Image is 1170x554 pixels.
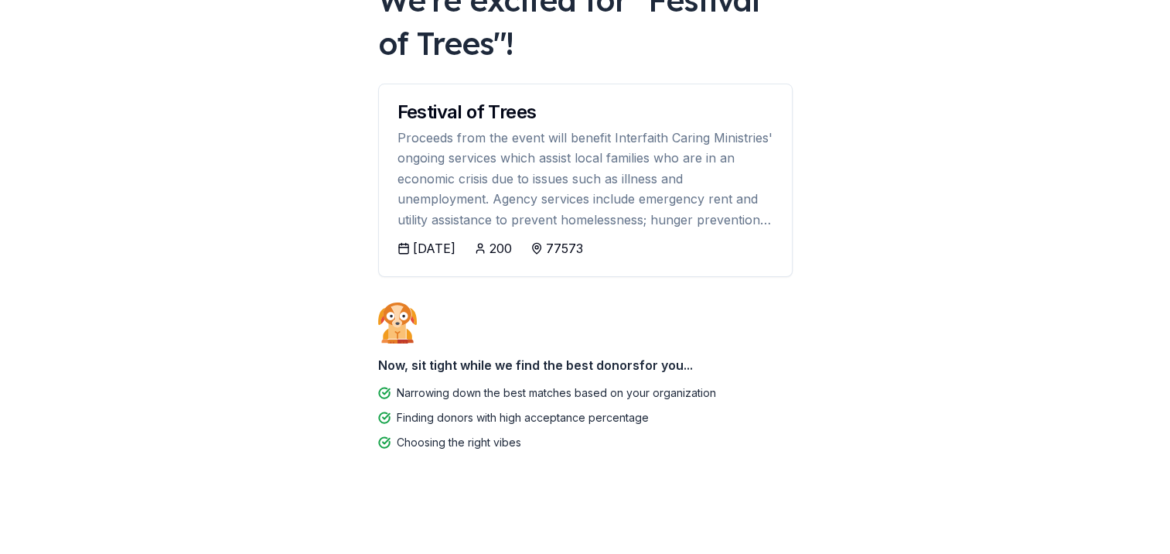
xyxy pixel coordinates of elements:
[397,103,773,121] div: Festival of Trees
[397,128,773,230] div: Proceeds from the event will benefit Interfaith Caring Ministries' ongoing services which assist ...
[397,433,521,452] div: Choosing the right vibes
[378,350,793,381] div: Now, sit tight while we find the best donors for you...
[378,302,417,344] img: Dog waiting patiently
[489,239,512,258] div: 200
[397,384,716,402] div: Narrowing down the best matches based on your organization
[397,409,649,427] div: Finding donors with high acceptance percentage
[546,239,583,258] div: 77573
[413,239,455,258] div: [DATE]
